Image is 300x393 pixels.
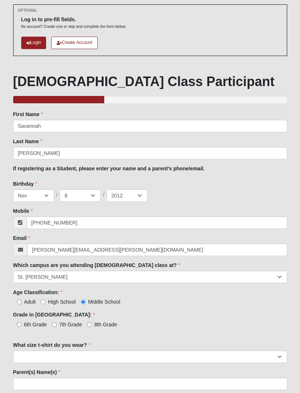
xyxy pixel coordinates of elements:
[13,180,38,188] label: Birthday
[13,368,61,376] label: Parent(s) Name(s)
[13,138,43,145] label: Last Name
[13,289,63,296] label: Age Classification:
[18,8,37,13] small: OPTIONAL
[17,300,22,304] input: Adult
[24,299,36,305] span: Adult
[21,24,127,29] p: No account? Create one or skip and complete the form below.
[13,166,205,171] b: If registering as a Student, please enter your name and a parent's phone/email.
[13,111,43,118] label: First Name
[13,311,95,318] label: Grade in [GEOGRAPHIC_DATA]:
[41,300,45,304] input: High School
[24,322,47,327] span: 6th Grade
[59,322,82,327] span: 7th Grade
[56,191,58,199] span: /
[13,207,33,215] label: Mobile
[48,299,76,305] span: High School
[52,322,57,327] input: 7th Grade
[13,341,91,349] label: What size t-shirt do you wear?
[17,322,22,327] input: 6th Grade
[21,37,46,49] a: Login
[88,299,120,305] span: Middle School
[87,322,92,327] input: 8th Grade
[103,191,104,199] span: /
[94,322,117,327] span: 8th Grade
[81,300,86,304] input: Middle School
[21,16,127,23] h6: Log in to pre-fill fields.
[13,74,287,89] h1: [DEMOGRAPHIC_DATA] Class Participant
[51,37,98,49] a: Create Account
[13,262,181,269] label: Which campus are you attending [DEMOGRAPHIC_DATA] class at?
[13,234,30,242] label: Email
